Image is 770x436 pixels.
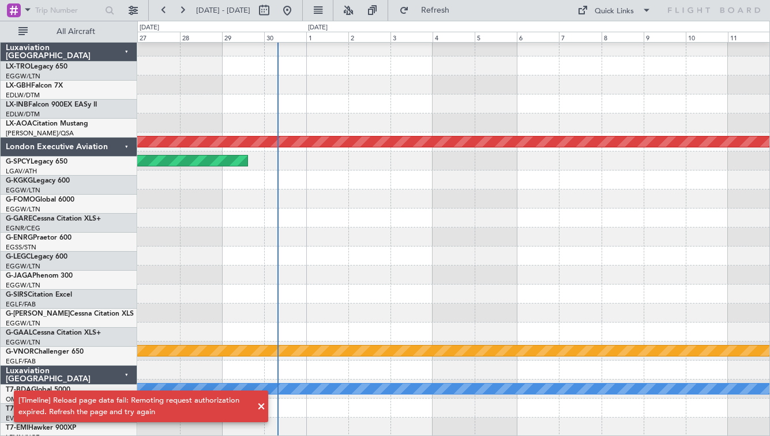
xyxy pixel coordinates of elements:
a: LGAV/ATH [6,167,37,176]
div: 29 [222,32,264,42]
span: G-LEGC [6,253,31,260]
div: 6 [517,32,559,42]
a: G-GARECessna Citation XLS+ [6,215,101,222]
a: EGGW/LTN [6,72,40,81]
div: 3 [390,32,433,42]
span: G-GARE [6,215,32,222]
span: G-VNOR [6,348,34,355]
div: 9 [644,32,686,42]
a: G-SIRSCitation Excel [6,291,72,298]
a: LX-GBHFalcon 7X [6,82,63,89]
div: 28 [180,32,222,42]
a: G-GAALCessna Citation XLS+ [6,329,101,336]
a: LX-TROLegacy 650 [6,63,67,70]
a: G-LEGCLegacy 600 [6,253,67,260]
a: EDLW/DTM [6,91,40,100]
span: G-FOMO [6,196,35,203]
div: 4 [433,32,475,42]
span: G-SPCY [6,158,31,165]
a: EGGW/LTN [6,186,40,195]
span: G-KGKG [6,177,33,184]
a: EGGW/LTN [6,262,40,271]
span: G-SIRS [6,291,28,298]
button: Quick Links [572,1,657,20]
input: Trip Number [35,2,102,19]
div: [DATE] [140,23,159,33]
a: EGLF/FAB [6,357,36,366]
span: LX-GBH [6,82,31,89]
div: 7 [559,32,601,42]
a: EGLF/FAB [6,300,36,309]
a: G-[PERSON_NAME]Cessna Citation XLS [6,310,134,317]
a: G-JAGAPhenom 300 [6,272,73,279]
a: EGGW/LTN [6,319,40,328]
div: 10 [686,32,728,42]
a: EDLW/DTM [6,110,40,119]
a: G-SPCYLegacy 650 [6,158,67,165]
a: EGSS/STN [6,243,36,252]
a: LX-INBFalcon 900EX EASy II [6,101,97,108]
span: G-JAGA [6,272,32,279]
span: [DATE] - [DATE] [196,5,250,16]
a: G-ENRGPraetor 600 [6,234,72,241]
a: G-FOMOGlobal 6000 [6,196,74,203]
span: G-GAAL [6,329,32,336]
div: 1 [306,32,348,42]
div: 11 [728,32,770,42]
div: 2 [348,32,390,42]
span: G-ENRG [6,234,33,241]
a: EGGW/LTN [6,205,40,214]
a: LX-AOACitation Mustang [6,120,88,127]
button: Refresh [394,1,463,20]
span: G-[PERSON_NAME] [6,310,70,317]
a: G-VNORChallenger 650 [6,348,84,355]
a: [PERSON_NAME]/QSA [6,129,74,138]
div: 8 [602,32,644,42]
button: All Aircraft [13,22,125,41]
span: LX-AOA [6,120,32,127]
div: Quick Links [595,6,634,17]
span: Refresh [411,6,460,14]
a: EGGW/LTN [6,281,40,290]
a: G-KGKGLegacy 600 [6,177,70,184]
div: [DATE] [308,23,328,33]
span: LX-INB [6,101,28,108]
span: All Aircraft [30,28,122,36]
div: 30 [264,32,306,42]
div: 5 [475,32,517,42]
a: EGNR/CEG [6,224,40,233]
div: [Timeline] Reload page data fail: Remoting request authorization expired. Refresh the page and tr... [18,395,251,418]
div: 27 [137,32,179,42]
a: EGGW/LTN [6,338,40,347]
span: LX-TRO [6,63,31,70]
